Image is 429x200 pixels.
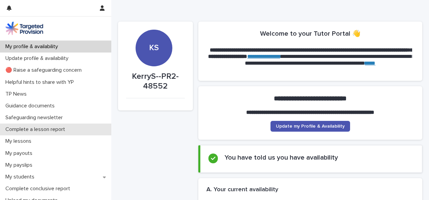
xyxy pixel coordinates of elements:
p: My students [3,174,40,180]
p: Guidance documents [3,103,60,109]
p: TP News [3,91,32,97]
div: KS [136,6,172,53]
p: My lessons [3,138,37,144]
h2: A. Your current availability [206,186,278,194]
p: Safeguarding newsletter [3,114,68,121]
a: Update my Profile & Availability [270,121,350,132]
p: My payouts [3,150,38,157]
p: KerryS--PR2-48552 [126,72,185,91]
p: Complete a lesson report [3,126,70,133]
p: My profile & availability [3,43,63,50]
p: Update profile & availability [3,55,74,62]
p: My payslips [3,162,38,168]
p: Complete conclusive report [3,186,76,192]
span: Update my Profile & Availability [276,124,345,129]
p: Helpful hints to share with YP [3,79,79,86]
p: 🔴 Raise a safeguarding concern [3,67,87,73]
h2: You have told us you have availability [225,154,338,162]
img: M5nRWzHhSzIhMunXDL62 [5,22,43,35]
h2: Welcome to your Tutor Portal 👋 [260,30,361,38]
